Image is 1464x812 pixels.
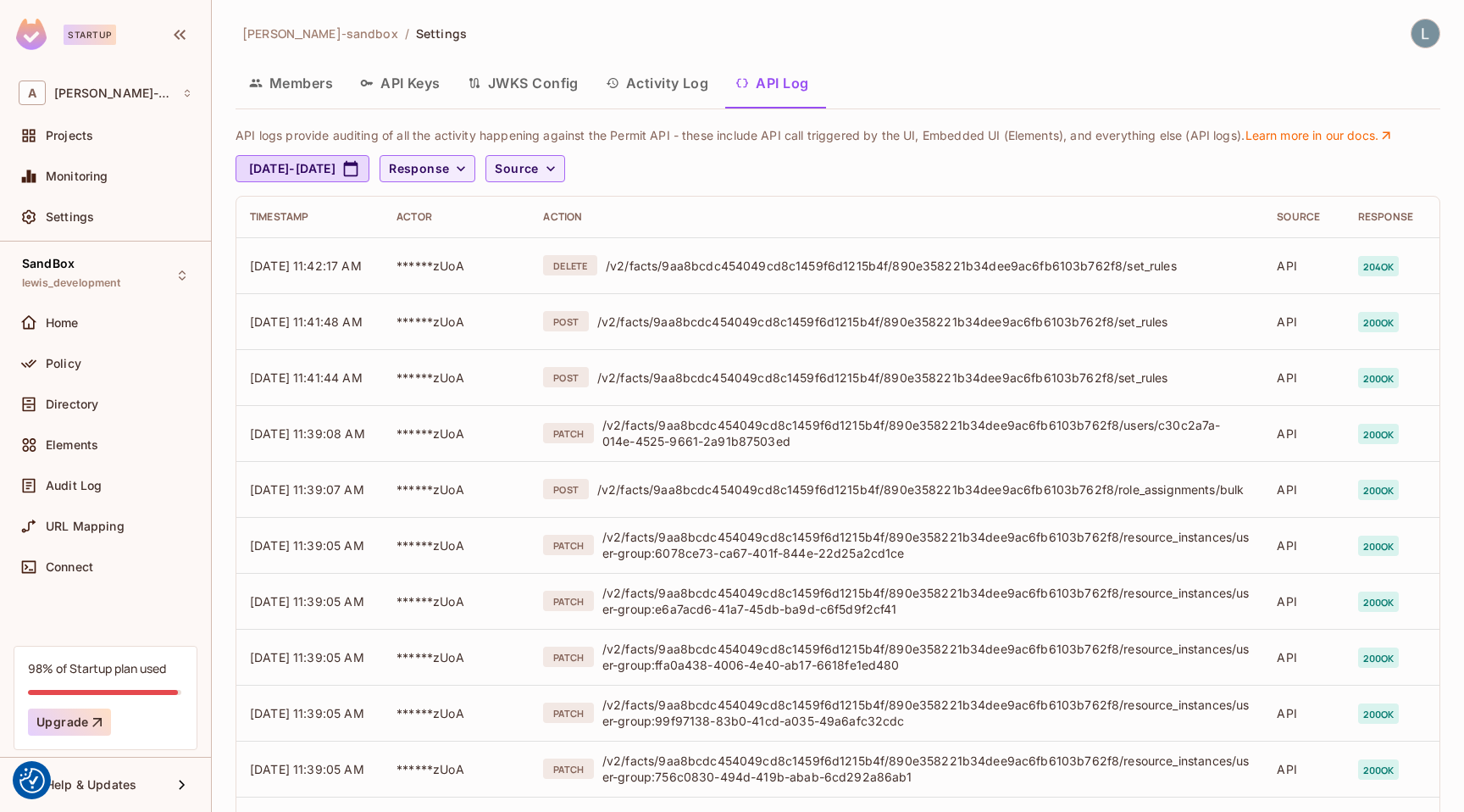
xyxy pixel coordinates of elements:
[543,479,588,499] div: POST
[1277,210,1331,224] div: Source
[606,258,1250,274] div: /v2/facts/9aa8bcdc454049cd8c1459f6d1215b4f/890e358221b34dee9ac6fb6103b762f8/set_rules
[250,538,364,553] span: [DATE] 11:39:05 AM
[592,62,723,104] button: Activity Log
[1358,312,1400,332] span: 200 ok
[1263,741,1345,797] td: API
[28,660,166,676] div: 98% of Startup plan used
[46,316,79,330] span: Home
[722,62,822,104] button: API Log
[1358,536,1400,556] span: 200 ok
[250,706,364,720] span: [DATE] 11:39:05 AM
[380,155,475,182] button: Response
[602,641,1250,673] div: /v2/facts/9aa8bcdc454049cd8c1459f6d1215b4f/890e358221b34dee9ac6fb6103b762f8/resource_instances/us...
[236,155,369,182] button: [DATE]-[DATE]
[250,426,365,441] span: [DATE] 11:39:08 AM
[46,357,81,370] span: Policy
[1358,368,1400,388] span: 200 ok
[405,25,409,42] li: /
[597,481,1250,498] div: /v2/facts/9aa8bcdc454049cd8c1459f6d1215b4f/890e358221b34dee9ac6fb6103b762f8/role_assignments/bulk
[543,535,594,555] div: PATCH
[22,276,121,290] span: lewis_development
[236,62,347,104] button: Members
[543,311,588,331] div: POST
[543,367,588,387] div: POST
[485,155,564,182] button: Source
[1358,759,1400,780] span: 200 ok
[46,129,93,142] span: Projects
[250,762,364,776] span: [DATE] 11:39:05 AM
[1358,480,1400,500] span: 200 ok
[389,159,449,180] span: Response
[1358,704,1400,724] span: 200 ok
[54,86,174,100] span: Workspace: alex-trustflight-sandbox
[1358,210,1426,224] div: Response
[1358,648,1400,668] span: 200 ok
[347,62,454,104] button: API Keys
[543,210,1250,224] div: Action
[250,594,364,609] span: [DATE] 11:39:05 AM
[46,520,125,533] span: URL Mapping
[1263,517,1345,573] td: API
[543,423,594,443] div: PATCH
[1263,461,1345,517] td: API
[19,768,45,793] img: Revisit consent button
[46,438,98,452] span: Elements
[1263,237,1345,293] td: API
[46,560,93,574] span: Connect
[46,778,136,792] span: Help & Updates
[396,210,516,224] div: Actor
[22,257,75,270] span: SandBox
[543,759,594,779] div: PATCH
[46,170,108,183] span: Monitoring
[1358,424,1400,444] span: 200 ok
[1358,256,1400,276] span: 204 ok
[46,210,94,224] span: Settings
[602,697,1250,729] div: /v2/facts/9aa8bcdc454049cd8c1459f6d1215b4f/890e358221b34dee9ac6fb6103b762f8/resource_instances/us...
[1411,19,1439,47] img: Lewis Youl
[250,482,364,497] span: [DATE] 11:39:07 AM
[1263,573,1345,629] td: API
[416,25,467,42] span: Settings
[454,62,592,104] button: JWKS Config
[250,314,363,329] span: [DATE] 11:41:48 AM
[543,591,594,611] div: PATCH
[1263,293,1345,349] td: API
[597,370,1250,386] div: /v2/facts/9aa8bcdc454049cd8c1459f6d1215b4f/890e358221b34dee9ac6fb6103b762f8/set_rules
[1263,405,1345,461] td: API
[602,529,1250,561] div: /v2/facts/9aa8bcdc454049cd8c1459f6d1215b4f/890e358221b34dee9ac6fb6103b762f8/resource_instances/us...
[19,768,45,793] button: Consent Preferences
[602,417,1250,449] div: /v2/facts/9aa8bcdc454049cd8c1459f6d1215b4f/890e358221b34dee9ac6fb6103b762f8/users/c30c2a7a-014e-4...
[543,647,594,667] div: PATCH
[64,25,116,45] div: Startup
[250,650,364,665] span: [DATE] 11:39:05 AM
[1263,349,1345,405] td: API
[543,703,594,723] div: PATCH
[236,128,1415,143] p: API logs provide auditing of all the activity happening against the Permit API - these include AP...
[242,25,398,42] span: [PERSON_NAME]-sandbox
[1263,629,1345,685] td: API
[250,370,363,385] span: [DATE] 11:41:44 AM
[19,81,46,105] span: A
[1263,685,1345,741] td: API
[1245,128,1394,143] a: Learn more in our docs.
[250,210,369,224] div: Timestamp
[543,255,597,275] div: DELETE
[16,19,47,50] img: SReyMgAAAABJRU5ErkJggg==
[495,159,538,180] span: Source
[597,314,1250,330] div: /v2/facts/9aa8bcdc454049cd8c1459f6d1215b4f/890e358221b34dee9ac6fb6103b762f8/set_rules
[602,585,1250,617] div: /v2/facts/9aa8bcdc454049cd8c1459f6d1215b4f/890e358221b34dee9ac6fb6103b762f8/resource_instances/us...
[1358,592,1400,612] span: 200 ok
[28,709,111,736] button: Upgrade
[250,259,362,273] span: [DATE] 11:42:17 AM
[46,479,102,492] span: Audit Log
[46,398,98,411] span: Directory
[602,753,1250,785] div: /v2/facts/9aa8bcdc454049cd8c1459f6d1215b4f/890e358221b34dee9ac6fb6103b762f8/resource_instances/us...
